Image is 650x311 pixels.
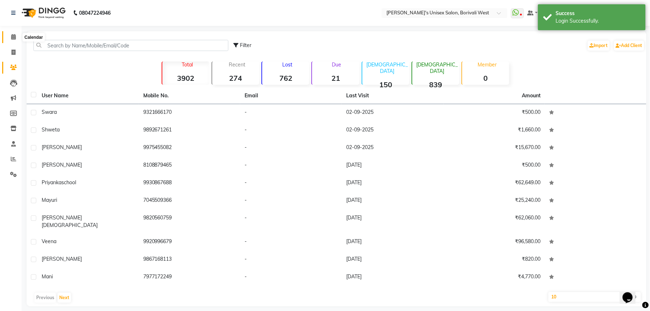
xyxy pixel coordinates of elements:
td: ₹1,660.00 [444,122,545,139]
td: - [240,139,342,157]
td: 9867168113 [139,251,241,269]
span: Veena [42,238,56,245]
th: Last Visit [342,88,444,104]
p: Total [165,61,209,68]
td: 9975455082 [139,139,241,157]
span: school [61,179,76,186]
td: [DATE] [342,175,444,192]
p: Due [314,61,359,68]
td: - [240,157,342,175]
td: ₹62,060.00 [444,210,545,233]
th: Mobile No. [139,88,241,104]
th: Email [240,88,342,104]
td: - [240,269,342,286]
td: ₹500.00 [444,157,545,175]
span: Filter [240,42,252,48]
td: - [240,251,342,269]
td: [DATE] [342,157,444,175]
td: [DATE] [342,251,444,269]
td: - [240,122,342,139]
strong: 21 [312,74,359,83]
td: - [240,104,342,122]
td: [DATE] [342,210,444,233]
span: [PERSON_NAME] [42,256,82,262]
p: Recent [215,61,259,68]
td: 7045509366 [139,192,241,210]
span: shweta [42,126,60,133]
th: User Name [37,88,139,104]
td: 02-09-2025 [342,139,444,157]
td: ₹96,580.00 [444,233,545,251]
td: - [240,210,342,233]
span: mani [42,273,53,280]
input: Search by Name/Mobile/Email/Code [33,40,228,51]
td: ₹820.00 [444,251,545,269]
td: 02-09-2025 [342,122,444,139]
p: [DEMOGRAPHIC_DATA] [415,61,459,74]
td: ₹25,240.00 [444,192,545,210]
td: - [240,192,342,210]
span: [PERSON_NAME] [42,162,82,168]
strong: 3902 [162,74,209,83]
td: 9930867688 [139,175,241,192]
td: ₹15,670.00 [444,139,545,157]
span: swara [42,109,57,115]
span: [PERSON_NAME] [42,214,82,221]
strong: 274 [212,74,259,83]
td: 9321666170 [139,104,241,122]
img: logo [18,3,68,23]
div: Success [556,10,640,17]
td: - [240,233,342,251]
td: [DATE] [342,192,444,210]
td: ₹500.00 [444,104,545,122]
strong: 762 [262,74,309,83]
td: ₹62,649.00 [444,175,545,192]
p: Member [465,61,509,68]
td: 9892671261 [139,122,241,139]
strong: 0 [462,74,509,83]
strong: 150 [362,80,409,89]
td: 9820560759 [139,210,241,233]
span: [DEMOGRAPHIC_DATA] [42,222,98,228]
td: ₹4,770.00 [444,269,545,286]
td: [DATE] [342,233,444,251]
strong: 839 [412,80,459,89]
span: [PERSON_NAME] [42,144,82,150]
th: Amount [517,88,545,104]
iframe: chat widget [620,282,643,304]
span: Priyanka [42,179,61,186]
a: Import [588,41,610,51]
div: Calendar [23,33,45,42]
span: Mayuri [42,197,57,203]
button: Next [57,293,71,303]
td: - [240,175,342,192]
td: 02-09-2025 [342,104,444,122]
a: Add Client [614,41,644,51]
td: 7977172249 [139,269,241,286]
p: Lost [265,61,309,68]
td: 9920996679 [139,233,241,251]
b: 08047224946 [79,3,111,23]
td: [DATE] [342,269,444,286]
p: [DEMOGRAPHIC_DATA] [365,61,409,74]
td: 8108879465 [139,157,241,175]
div: Login Successfully. [556,17,640,25]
